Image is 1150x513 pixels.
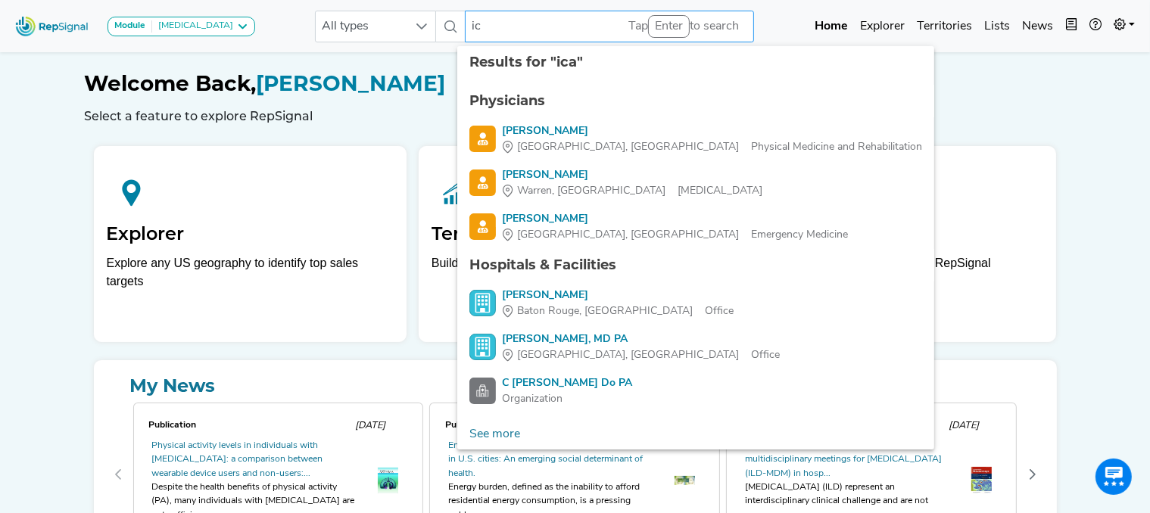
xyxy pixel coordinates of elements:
img: Office Search Icon [469,290,496,316]
div: Office [502,303,734,319]
div: [PERSON_NAME] [502,288,734,303]
a: National survey on the presence of multidisciplinary meetings for [MEDICAL_DATA] (ILD-MDM) in hos... [745,441,942,478]
img: Facility Search Icon [469,378,496,404]
a: Lists [978,11,1016,42]
a: C [PERSON_NAME] Do PAOrganization [469,375,922,407]
a: Physical activity levels in individuals with [MEDICAL_DATA]: a comparison between wearable device... [152,441,323,478]
li: Alexander Icardi [457,161,934,205]
a: [PERSON_NAME]Warren, [GEOGRAPHIC_DATA][MEDICAL_DATA] [469,167,922,199]
a: [PERSON_NAME][GEOGRAPHIC_DATA], [GEOGRAPHIC_DATA]Physical Medicine and Rehabilitation [469,123,922,155]
span: Publication [149,421,197,430]
a: [PERSON_NAME]Baton Rouge, [GEOGRAPHIC_DATA]Office [469,288,922,319]
div: Organization [502,391,632,407]
span: Warren, [GEOGRAPHIC_DATA] [517,183,665,199]
a: ExplorerExplore any US geography to identify top sales targets [94,146,407,342]
span: Results for "ica" [469,54,583,70]
li: Brandy Ricard, MD PA [457,325,934,369]
p: Build, assess, and assign geographic markets [432,254,718,299]
div: Physical Medicine and Rehabilitation [502,139,922,155]
a: Home [809,11,854,42]
img: th [971,467,992,494]
div: Enter [648,15,690,38]
img: th [675,476,695,485]
h2: Territories [432,223,718,245]
span: [GEOGRAPHIC_DATA], [GEOGRAPHIC_DATA] [517,139,739,155]
div: Explore any US geography to identify top sales targets [107,254,394,291]
img: Office Search Icon [469,334,496,360]
span: [DATE] [355,421,385,431]
div: [PERSON_NAME] [502,123,922,139]
a: TerritoriesBuild, assess, and assign geographic markets [419,146,731,342]
button: Next Page [1021,462,1045,487]
img: Physician Search Icon [469,213,496,240]
div: [MEDICAL_DATA] [502,183,762,199]
li: Ada Ricardo Cano [457,117,934,161]
button: Module[MEDICAL_DATA] [108,17,255,36]
img: th [378,468,398,493]
div: C [PERSON_NAME] Do PA [502,375,632,391]
div: [PERSON_NAME] [502,167,762,183]
li: Alexandre Picard [457,205,934,249]
h6: Select a feature to explore RepSignal [85,109,1066,123]
div: [MEDICAL_DATA] [152,20,233,33]
span: Welcome Back, [85,70,257,96]
span: Baton Rouge, [GEOGRAPHIC_DATA] [517,303,693,319]
div: [PERSON_NAME], MD PA [502,331,780,347]
h1: [PERSON_NAME] [85,71,1066,97]
strong: Module [114,21,145,30]
div: Hospitals & Facilities [469,255,922,275]
div: Office [502,347,780,363]
a: My News [106,372,1045,400]
li: Bma Picardy [457,281,934,325]
div: [PERSON_NAME] [502,211,848,227]
a: News [1016,11,1059,42]
span: Publication [445,421,493,430]
a: Explorer [854,11,911,42]
a: See more [457,419,532,449]
a: [PERSON_NAME], MD PA[GEOGRAPHIC_DATA], [GEOGRAPHIC_DATA]Office [469,331,922,363]
input: Search a physician or facility [465,11,754,42]
a: Territories [911,11,978,42]
img: Physician Search Icon [469,126,496,152]
div: Tap to search [628,15,739,38]
span: [GEOGRAPHIC_DATA], [GEOGRAPHIC_DATA] [517,347,739,363]
span: [GEOGRAPHIC_DATA], [GEOGRAPHIC_DATA] [517,227,739,243]
a: [PERSON_NAME][GEOGRAPHIC_DATA], [GEOGRAPHIC_DATA]Emergency Medicine [469,211,922,243]
div: Physicians [469,91,922,111]
a: Energy burden and [MEDICAL_DATA] prevalence in U.S. cities: An emerging social determinant of hea... [448,441,647,478]
span: All types [316,11,407,42]
li: C Ricardo Estrada Do PA [457,369,934,413]
img: Physician Search Icon [469,169,496,196]
button: Intel Book [1059,11,1083,42]
div: Emergency Medicine [502,227,848,243]
span: [DATE] [949,421,979,431]
h2: Explorer [107,223,394,245]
